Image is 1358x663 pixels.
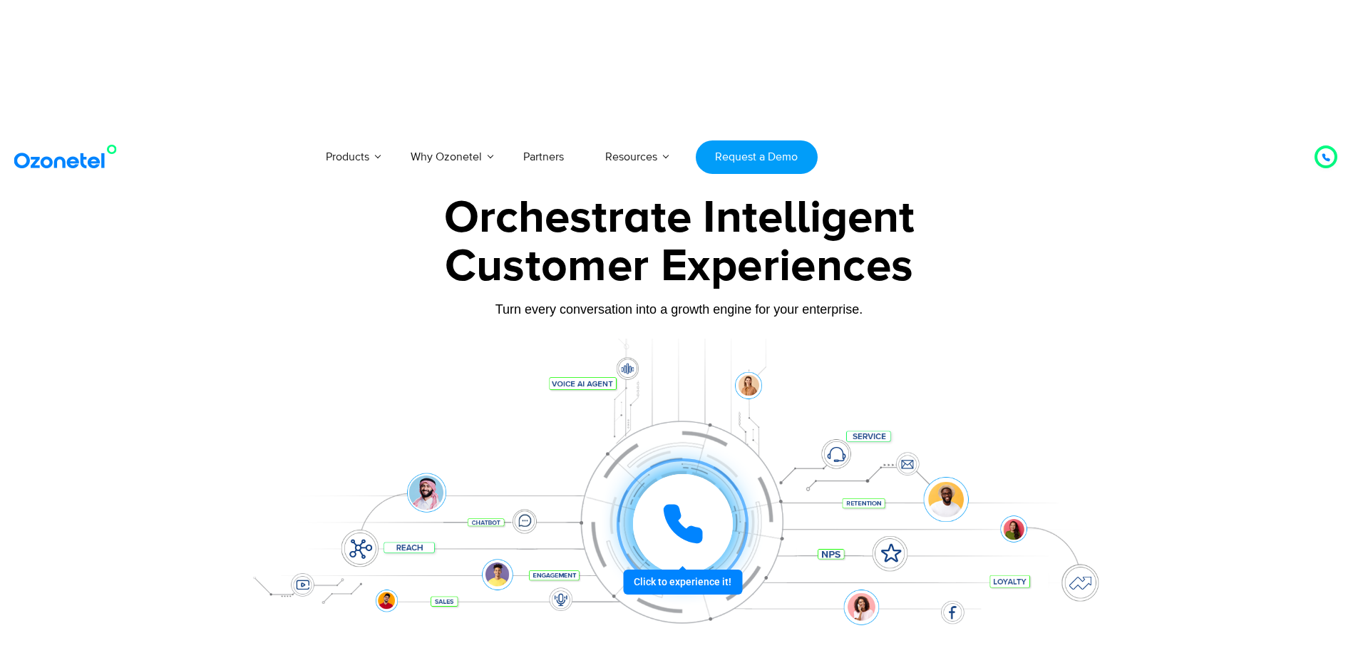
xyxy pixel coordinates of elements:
[305,133,390,180] a: Products
[234,232,1125,301] div: Customer Experiences
[234,302,1125,317] div: Turn every conversation into a growth engine for your enterprise.
[390,133,503,180] a: Why Ozonetel
[234,195,1125,241] div: Orchestrate Intelligent
[696,140,818,174] a: Request a Demo
[585,133,678,180] a: Resources
[503,133,585,180] a: Partners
